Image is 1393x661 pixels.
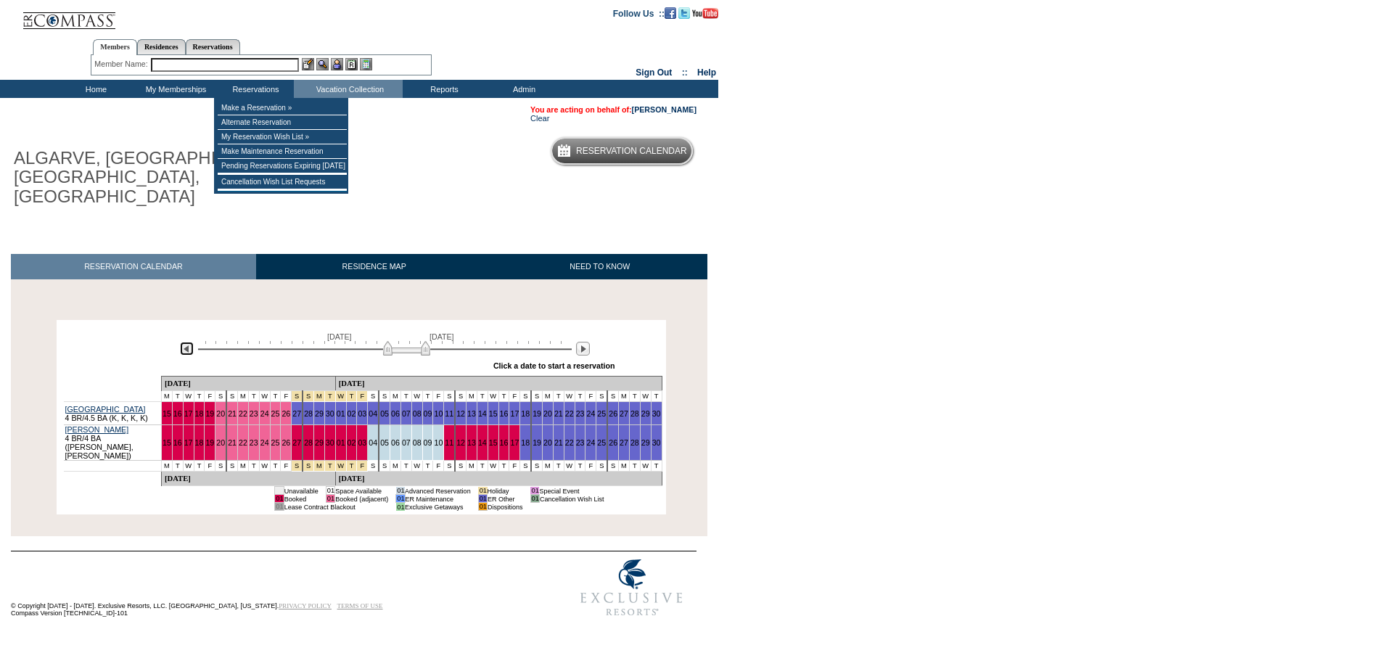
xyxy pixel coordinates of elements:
[11,254,256,279] a: RESERVATION CALENDAR
[533,409,541,418] a: 19
[498,461,509,472] td: T
[652,409,661,418] a: 30
[248,461,259,472] td: T
[585,391,596,402] td: F
[430,332,454,341] span: [DATE]
[521,438,530,447] a: 18
[360,58,372,70] img: b_calculator.gif
[492,254,707,279] a: NEED TO KNOW
[250,409,258,418] a: 23
[678,7,690,19] img: Follow us on Twitter
[335,487,389,495] td: Space Available
[530,114,549,123] a: Clear
[402,409,411,418] a: 07
[488,391,498,402] td: W
[564,391,575,402] td: W
[391,438,400,447] a: 06
[380,438,389,447] a: 05
[433,461,444,472] td: F
[186,39,240,54] a: Reservations
[640,461,651,472] td: W
[326,487,334,495] td: 01
[478,503,487,511] td: 01
[520,461,531,472] td: S
[218,159,347,173] td: Pending Reservations Expiring [DATE]
[456,438,465,447] a: 12
[455,391,466,402] td: S
[259,391,270,402] td: W
[163,438,171,447] a: 15
[500,438,509,447] a: 16
[337,438,345,447] a: 01
[324,461,335,472] td: Independence Day 2026 - Saturday to Saturday
[488,495,523,503] td: ER Other
[284,495,319,503] td: Booked
[488,487,523,495] td: Holiday
[586,438,595,447] a: 24
[281,461,292,472] td: F
[194,461,205,472] td: T
[433,391,444,402] td: F
[214,80,294,98] td: Reservations
[260,438,269,447] a: 24
[228,409,237,418] a: 21
[205,461,215,472] td: F
[619,391,630,402] td: M
[424,438,432,447] a: 09
[94,58,150,70] div: Member Name:
[379,461,390,472] td: S
[183,391,194,402] td: W
[424,409,432,418] a: 09
[368,461,379,472] td: S
[11,146,336,209] h1: ALGARVE, [GEOGRAPHIC_DATA] - [GEOGRAPHIC_DATA], [GEOGRAPHIC_DATA]
[619,461,630,472] td: M
[478,495,487,503] td: 01
[467,409,476,418] a: 13
[488,503,523,511] td: Dispositions
[629,461,640,472] td: T
[346,391,357,402] td: Independence Day 2026 - Saturday to Saturday
[488,461,498,472] td: W
[348,438,356,447] a: 02
[403,80,482,98] td: Reports
[445,409,453,418] a: 11
[575,461,585,472] td: T
[554,409,563,418] a: 21
[467,461,477,472] td: M
[597,409,606,418] a: 25
[348,409,356,418] a: 02
[64,425,162,461] td: 4 BR/4 BA ([PERSON_NAME], [PERSON_NAME])
[270,391,281,402] td: T
[585,461,596,472] td: F
[346,461,357,472] td: Independence Day 2026 - Saturday to Saturday
[597,438,606,447] a: 25
[539,487,604,495] td: Special Event
[248,391,259,402] td: T
[314,461,325,472] td: Independence Day 2026 - Saturday to Saturday
[630,438,639,447] a: 28
[482,80,562,98] td: Admin
[629,391,640,402] td: T
[620,438,628,447] a: 27
[173,409,182,418] a: 16
[54,80,134,98] td: Home
[396,503,405,511] td: 01
[281,391,292,402] td: F
[607,461,618,472] td: S
[665,8,676,17] a: Become our fan on Facebook
[256,254,493,279] a: RESIDENCE MAP
[194,391,205,402] td: T
[218,130,347,144] td: My Reservation Wish List »
[134,80,214,98] td: My Memberships
[218,115,347,130] td: Alternate Reservation
[314,391,325,402] td: Independence Day 2026 - Saturday to Saturday
[302,58,314,70] img: b_edit.gif
[455,461,466,472] td: S
[575,391,585,402] td: T
[172,461,183,472] td: T
[303,391,313,402] td: Independence Day 2026 - Saturday to Saturday
[530,105,696,114] span: You are acting on behalf of:
[400,461,411,472] td: T
[292,461,303,472] td: Independence Day 2026 - Saturday to Saturday
[576,409,585,418] a: 23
